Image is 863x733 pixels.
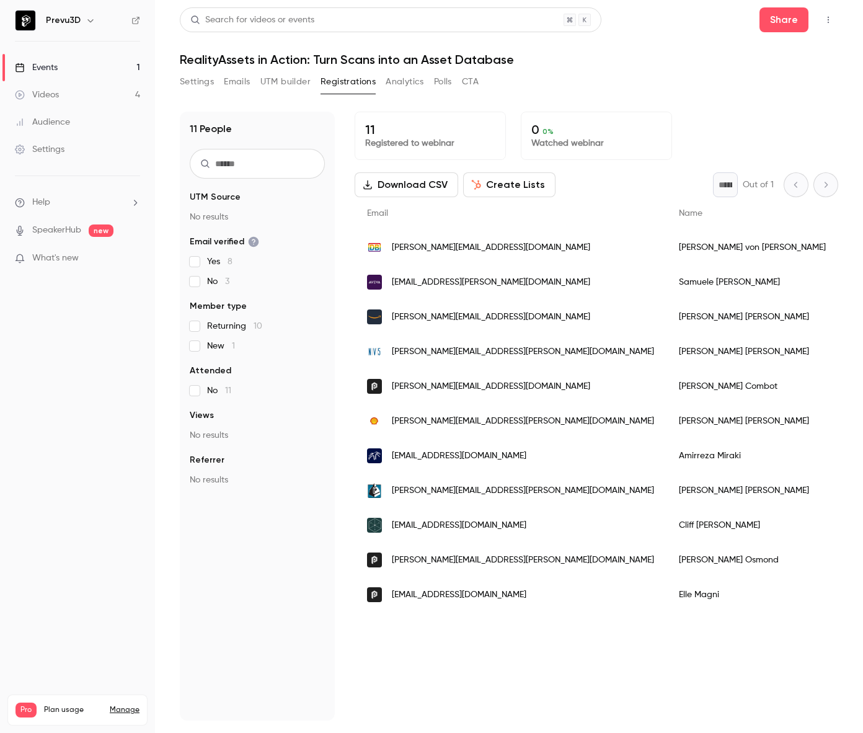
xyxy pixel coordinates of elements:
img: amazon.com [367,309,382,324]
button: Polls [434,72,452,92]
p: No results [190,211,325,223]
div: Search for videos or events [190,14,314,27]
button: Registrations [321,72,376,92]
span: UTM Source [190,191,241,203]
section: facet-groups [190,191,325,486]
span: Yes [207,255,232,268]
span: [PERSON_NAME][EMAIL_ADDRESS][PERSON_NAME][DOMAIN_NAME] [392,484,654,497]
img: shell.com [367,414,382,429]
button: Emails [224,72,250,92]
span: [PERSON_NAME][EMAIL_ADDRESS][DOMAIN_NAME] [392,380,590,393]
img: gtaa.com [367,448,382,463]
div: Amirreza Miraki [666,438,838,473]
div: [PERSON_NAME] [PERSON_NAME] [666,404,838,438]
div: [PERSON_NAME] [PERSON_NAME] [666,300,838,334]
span: 0 % [542,127,554,136]
div: [PERSON_NAME] [PERSON_NAME] [666,473,838,508]
img: assetmaps.net [367,518,382,533]
img: deutschebahn.com [367,240,382,255]
img: nv5.com [367,344,382,359]
button: Share [759,7,808,32]
button: Settings [180,72,214,92]
span: [EMAIL_ADDRESS][DOMAIN_NAME] [392,589,526,602]
span: 1 [232,342,235,350]
div: Cliff [PERSON_NAME] [666,508,838,543]
p: Out of 1 [743,179,774,191]
div: [PERSON_NAME] [PERSON_NAME] [666,334,838,369]
a: SpeakerHub [32,224,81,237]
span: 11 [225,386,231,395]
p: Registered to webinar [365,137,495,149]
span: new [89,224,113,237]
div: Videos [15,89,59,101]
span: No [207,384,231,397]
button: UTM builder [260,72,311,92]
button: Download CSV [355,172,458,197]
span: [PERSON_NAME][EMAIL_ADDRESS][PERSON_NAME][DOMAIN_NAME] [392,415,654,428]
span: Email [367,209,388,218]
span: No [207,275,229,288]
span: New [207,340,235,352]
span: 8 [228,257,232,266]
div: [PERSON_NAME] Osmond [666,543,838,577]
h1: RealityAssets in Action: Turn Scans into an Asset Database [180,52,838,67]
span: 10 [254,322,262,331]
span: What's new [32,252,79,265]
img: Prevu3D [15,11,35,30]
img: prevu3d.com [367,379,382,394]
img: aveva.com [367,275,382,290]
img: prevu3d.com [367,587,382,602]
iframe: Noticeable Trigger [125,253,140,264]
span: [EMAIL_ADDRESS][DOMAIN_NAME] [392,519,526,532]
span: Pro [15,703,37,717]
div: Events [15,61,58,74]
span: Name [679,209,702,218]
span: [PERSON_NAME][EMAIL_ADDRESS][DOMAIN_NAME] [392,241,590,254]
div: Samuele [PERSON_NAME] [666,265,838,300]
div: [PERSON_NAME] Combot [666,369,838,404]
span: [EMAIL_ADDRESS][DOMAIN_NAME] [392,450,526,463]
span: Returning [207,320,262,332]
div: Audience [15,116,70,128]
a: Manage [110,705,139,715]
span: Referrer [190,454,224,466]
p: No results [190,474,325,486]
span: Plan usage [44,705,102,715]
span: Attended [190,365,231,377]
p: 0 [531,122,662,137]
button: CTA [462,72,479,92]
div: [PERSON_NAME] von [PERSON_NAME] [666,230,838,265]
h1: 11 People [190,122,232,136]
p: 11 [365,122,495,137]
span: [PERSON_NAME][EMAIL_ADDRESS][PERSON_NAME][DOMAIN_NAME] [392,554,654,567]
span: Views [190,409,214,422]
p: Watched webinar [531,137,662,149]
span: [PERSON_NAME][EMAIL_ADDRESS][PERSON_NAME][DOMAIN_NAME] [392,345,654,358]
span: [EMAIL_ADDRESS][PERSON_NAME][DOMAIN_NAME] [392,276,590,289]
img: progressive-design.com [367,483,382,498]
span: [PERSON_NAME][EMAIL_ADDRESS][DOMAIN_NAME] [392,311,590,324]
button: Create Lists [463,172,555,197]
img: prevu3d.com [367,553,382,567]
p: No results [190,429,325,442]
span: 3 [225,277,229,286]
h6: Prevu3D [46,14,81,27]
span: Email verified [190,236,259,248]
div: Settings [15,143,64,156]
div: Elle Magni [666,577,838,612]
button: Analytics [386,72,424,92]
span: Member type [190,300,247,313]
span: Help [32,196,50,209]
li: help-dropdown-opener [15,196,140,209]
